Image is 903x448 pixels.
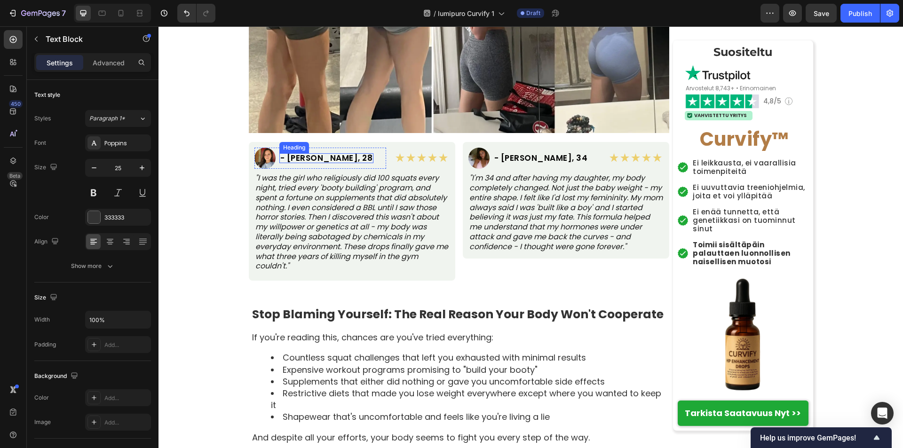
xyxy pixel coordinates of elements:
[760,433,871,442] span: Help us improve GemPages!
[520,20,649,32] p: ⁠⁠⁠⁠⁠⁠⁠
[533,213,650,241] h2: Rich Text Editor. Editing area: main
[34,258,151,275] button: Show more
[535,86,589,93] h2: Rich Text Editor. Editing area: main
[534,157,649,174] p: Ei uuvuttavia treeniohjelmia, joita et voi ylläpitää
[34,315,50,324] div: Width
[9,100,23,108] div: 450
[519,222,530,233] img: gempages_578032762192134844-39107128-b0aa-4e63-97b1-14a6b620bb05.png
[814,9,829,17] span: Save
[534,213,632,240] strong: Toimii sisältäpäin palauttaen luonnollisen naisellisen muotosi
[7,172,23,180] div: Beta
[104,418,149,427] div: Add...
[848,8,872,18] div: Publish
[47,58,73,68] p: Settings
[534,133,649,149] p: Ei leikkausta, ei vaarallisia toimenpiteitä
[94,280,505,296] strong: Stop Blaming Yourself: The Real Reason Your Body Won't Cooperate
[434,8,436,18] span: /
[112,349,510,361] li: Supplements that either did nothing or gave you uncomfortable side effects
[34,161,59,174] div: Size
[335,127,430,137] h2: - [PERSON_NAME], 34
[71,261,115,271] div: Show more
[94,405,510,417] p: And despite all your efforts, your body seems to fight you every step of the way.
[34,236,61,248] div: Align
[158,26,903,448] iframe: Design area
[34,213,49,221] div: Color
[104,341,149,349] div: Add...
[62,8,66,19] p: 7
[112,361,510,385] li: Restrictive diets that made you lose weight everywhere except where you wanted to keep it
[526,58,650,66] h2: Rich Text Editor. Editing area: main
[4,4,70,23] button: 7
[806,4,837,23] button: Save
[34,114,51,123] div: Styles
[34,139,46,147] div: Font
[104,394,149,402] div: Add...
[533,156,650,175] h2: Rich Text Editor. Editing area: main
[93,58,125,68] p: Advanced
[526,38,592,56] img: gempages_578032762192134844-1c2b5575-4325-41c3-926f-9ca0da7101fd.png
[438,8,494,18] span: lumipuro Curvify 1
[626,71,634,79] img: gempages_578032762192134844-2d7c6568-95bf-4cb2-a064-96d9bf058dd3.png
[536,87,588,92] p: VAHVISTETTU YRITYS
[760,432,882,443] button: Show survey - Help us improve GemPages!
[450,126,504,138] strong: ★★★★★
[85,110,151,127] button: Paragraph 1*
[613,100,630,126] strong: ™
[519,136,530,147] img: gempages_578032762192134844-39107128-b0aa-4e63-97b1-14a6b620bb05.png
[112,325,510,337] li: Countless squat challenges that left you exhausted with minimal results
[526,9,540,17] span: Draft
[526,381,642,392] div: Rich Text Editor. Editing area: main
[519,189,530,200] img: gempages_578032762192134844-39107128-b0aa-4e63-97b1-14a6b620bb05.png
[34,393,49,402] div: Color
[519,160,530,171] img: gempages_578032762192134844-39107128-b0aa-4e63-97b1-14a6b620bb05.png
[112,338,510,349] li: Expensive workout programs promising to "build your booty"
[97,147,290,245] p: "I was the girl who religiously did 100 squats every night, tried every 'booty building' program,...
[34,418,51,426] div: Image
[46,33,126,45] p: Text Block
[34,370,80,383] div: Background
[534,214,649,240] p: ⁠⁠⁠⁠⁠⁠⁠
[605,71,623,80] span: 4,8/5
[528,86,535,92] img: gempages_578032762192134844-a693a73f-720e-434a-99b6-80efd67575ae.png
[533,181,650,208] h2: Rich Text Editor. Editing area: main
[519,19,650,33] h2: Rich Text Editor. Editing area: main
[34,340,56,349] div: Padding
[89,114,125,123] span: Paragraph 1*
[840,4,880,23] button: Publish
[525,249,643,367] img: gempages_578032762192134844-0b4560d3-bb90-4d9d-8f3d-c16d1b9fa7cb.webp
[519,374,650,399] a: Rich Text Editor. Editing area: main
[112,385,510,396] li: Shapewear that's uncomfortable and feels like you're living a lie
[526,381,642,393] strong: Tarkista Saatavuus Nyt >>
[104,213,149,222] div: 333333
[311,147,504,225] p: "I'm 34 and after having my daughter, my body completely changed. Not just the baby weight - my e...
[522,100,650,126] h2: Curvify
[177,4,215,23] div: Undo/Redo
[534,181,649,207] p: Ei enää tunnetta, että genetiikkasi on tuominnut sinut
[871,402,894,424] div: Open Intercom Messenger
[527,58,618,66] span: Arvostelut 8,743+ • Erinomainen
[94,305,510,317] p: If you're reading this, chances are you've tried everything:
[236,126,290,138] strong: ★★★★★
[104,139,149,148] div: Poppins
[555,19,614,32] strong: Suositeltu
[310,121,331,142] img: gempages_578032762192134844-b45c11d6-e5c1-445b-8340-b0f703d99923.jpg
[34,91,60,99] div: Text style
[34,291,59,304] div: Size
[527,59,649,65] p: ⁠⁠⁠⁠⁠⁠⁠
[86,311,150,328] input: Auto
[533,132,650,150] h2: Rich Text Editor. Editing area: main
[526,68,602,82] img: gempages_578032762192134844-ea1ab0b3-9e5c-4e4c-9dba-f8a69c0166a3.png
